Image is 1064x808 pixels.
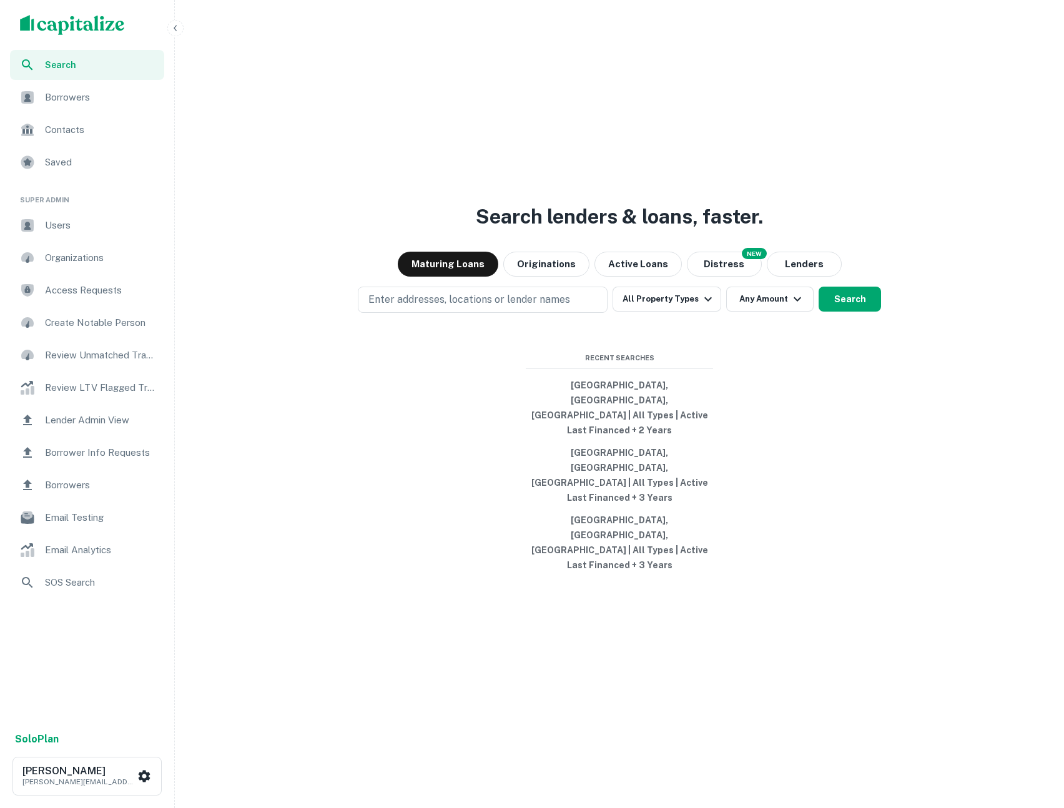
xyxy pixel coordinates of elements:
p: [PERSON_NAME][EMAIL_ADDRESS][DOMAIN_NAME] [22,776,135,787]
a: Review Unmatched Transactions [10,340,164,370]
span: Borrowers [45,90,157,105]
button: Maturing Loans [398,252,498,277]
span: Saved [45,155,157,170]
a: Lender Admin View [10,405,164,435]
button: Enter addresses, locations or lender names [358,287,608,313]
a: Search [10,50,164,80]
img: capitalize-logo.png [20,15,125,35]
a: Review LTV Flagged Transactions [10,373,164,403]
a: Borrowers [10,82,164,112]
button: Search [819,287,881,312]
span: Recent Searches [526,353,713,363]
button: Search distressed loans with lien and other non-mortgage details. [687,252,762,277]
span: Review Unmatched Transactions [45,348,157,363]
div: NEW [742,248,767,259]
span: Review LTV Flagged Transactions [45,380,157,395]
a: Users [10,210,164,240]
p: Enter addresses, locations or lender names [368,292,570,307]
button: All Property Types [613,287,721,312]
button: Any Amount [726,287,814,312]
button: [GEOGRAPHIC_DATA], [GEOGRAPHIC_DATA], [GEOGRAPHIC_DATA] | All Types | Active Last Financed + 2 Years [526,374,713,441]
span: Email Testing [45,510,157,525]
button: Originations [503,252,589,277]
span: Email Analytics [45,543,157,558]
button: [GEOGRAPHIC_DATA], [GEOGRAPHIC_DATA], [GEOGRAPHIC_DATA] | All Types | Active Last Financed + 3 Years [526,509,713,576]
button: [GEOGRAPHIC_DATA], [GEOGRAPHIC_DATA], [GEOGRAPHIC_DATA] | All Types | Active Last Financed + 3 Years [526,441,713,509]
h6: [PERSON_NAME] [22,766,135,776]
span: Contacts [45,122,157,137]
a: Saved [10,147,164,177]
span: SOS Search [45,575,157,590]
span: Access Requests [45,283,157,298]
a: Contacts [10,115,164,145]
strong: Solo Plan [15,733,59,745]
span: Lender Admin View [45,413,157,428]
a: Organizations [10,243,164,273]
a: SOS Search [10,568,164,598]
span: Users [45,218,157,233]
button: Lenders [767,252,842,277]
button: Active Loans [594,252,682,277]
a: Email Analytics [10,535,164,565]
a: Email Testing [10,503,164,533]
span: Borrowers [45,478,157,493]
a: Create Notable Person [10,308,164,338]
span: Search [45,58,157,72]
span: Borrower Info Requests [45,445,157,460]
h3: Search lenders & loans, faster. [476,202,763,232]
button: [PERSON_NAME][PERSON_NAME][EMAIL_ADDRESS][DOMAIN_NAME] [12,757,162,796]
a: Access Requests [10,275,164,305]
span: Organizations [45,250,157,265]
span: Create Notable Person [45,315,157,330]
a: Borrowers [10,470,164,500]
li: Super Admin [10,180,164,210]
a: SoloPlan [15,732,59,747]
a: Borrower Info Requests [10,438,164,468]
